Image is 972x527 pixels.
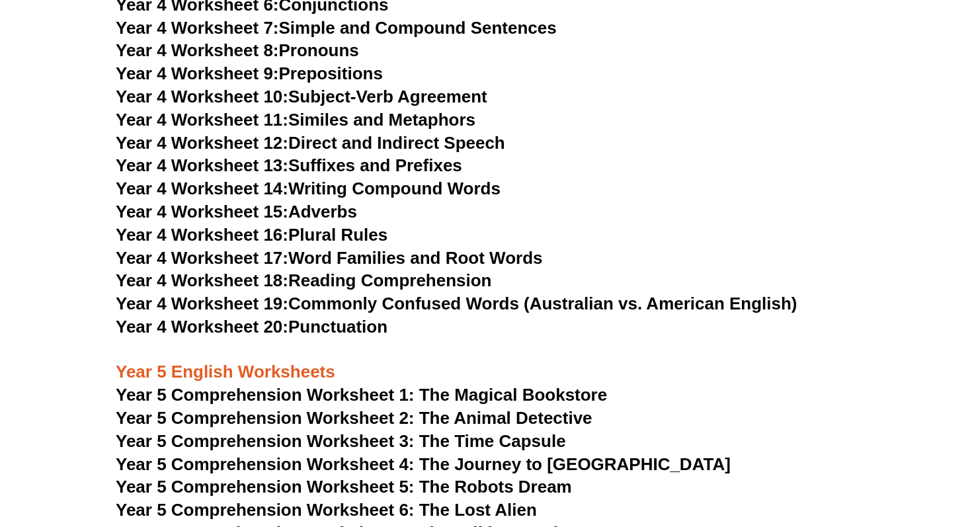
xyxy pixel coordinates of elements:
[116,408,592,428] a: Year 5 Comprehension Worksheet 2: The Animal Detective
[116,179,288,198] span: Year 4 Worksheet 14:
[116,500,537,520] a: Year 5 Comprehension Worksheet 6: The Lost Alien
[116,270,288,290] span: Year 4 Worksheet 18:
[116,317,288,337] span: Year 4 Worksheet 20:
[116,133,505,153] a: Year 4 Worksheet 12:Direct and Indirect Speech
[116,225,387,245] a: Year 4 Worksheet 16:Plural Rules
[116,339,856,384] h3: Year 5 English Worksheets
[116,40,359,60] a: Year 4 Worksheet 8:Pronouns
[116,454,731,474] a: Year 5 Comprehension Worksheet 4: The Journey to [GEOGRAPHIC_DATA]
[116,18,557,38] a: Year 4 Worksheet 7:Simple and Compound Sentences
[116,87,288,106] span: Year 4 Worksheet 10:
[116,225,288,245] span: Year 4 Worksheet 16:
[116,179,501,198] a: Year 4 Worksheet 14:Writing Compound Words
[116,133,288,153] span: Year 4 Worksheet 12:
[116,87,487,106] a: Year 4 Worksheet 10:Subject-Verb Agreement
[116,248,288,268] span: Year 4 Worksheet 17:
[116,155,288,175] span: Year 4 Worksheet 13:
[116,317,387,337] a: Year 4 Worksheet 20:Punctuation
[116,110,475,130] a: Year 4 Worksheet 11:Similes and Metaphors
[116,431,566,451] a: Year 5 Comprehension Worksheet 3: The Time Capsule
[116,40,279,60] span: Year 4 Worksheet 8:
[116,270,491,290] a: Year 4 Worksheet 18:Reading Comprehension
[116,248,542,268] a: Year 4 Worksheet 17:Word Families and Root Words
[116,385,607,405] a: Year 5 Comprehension Worksheet 1: The Magical Bookstore
[116,63,383,83] a: Year 4 Worksheet 9:Prepositions
[116,155,462,175] a: Year 4 Worksheet 13:Suffixes and Prefixes
[116,110,288,130] span: Year 4 Worksheet 11:
[116,202,288,222] span: Year 4 Worksheet 15:
[116,202,357,222] a: Year 4 Worksheet 15:Adverbs
[116,294,797,313] a: Year 4 Worksheet 19:Commonly Confused Words (Australian vs. American English)
[116,477,572,497] a: Year 5 Comprehension Worksheet 5: The Robots Dream
[745,378,972,527] iframe: Chat Widget
[116,63,279,83] span: Year 4 Worksheet 9:
[116,18,279,38] span: Year 4 Worksheet 7:
[116,294,288,313] span: Year 4 Worksheet 19:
